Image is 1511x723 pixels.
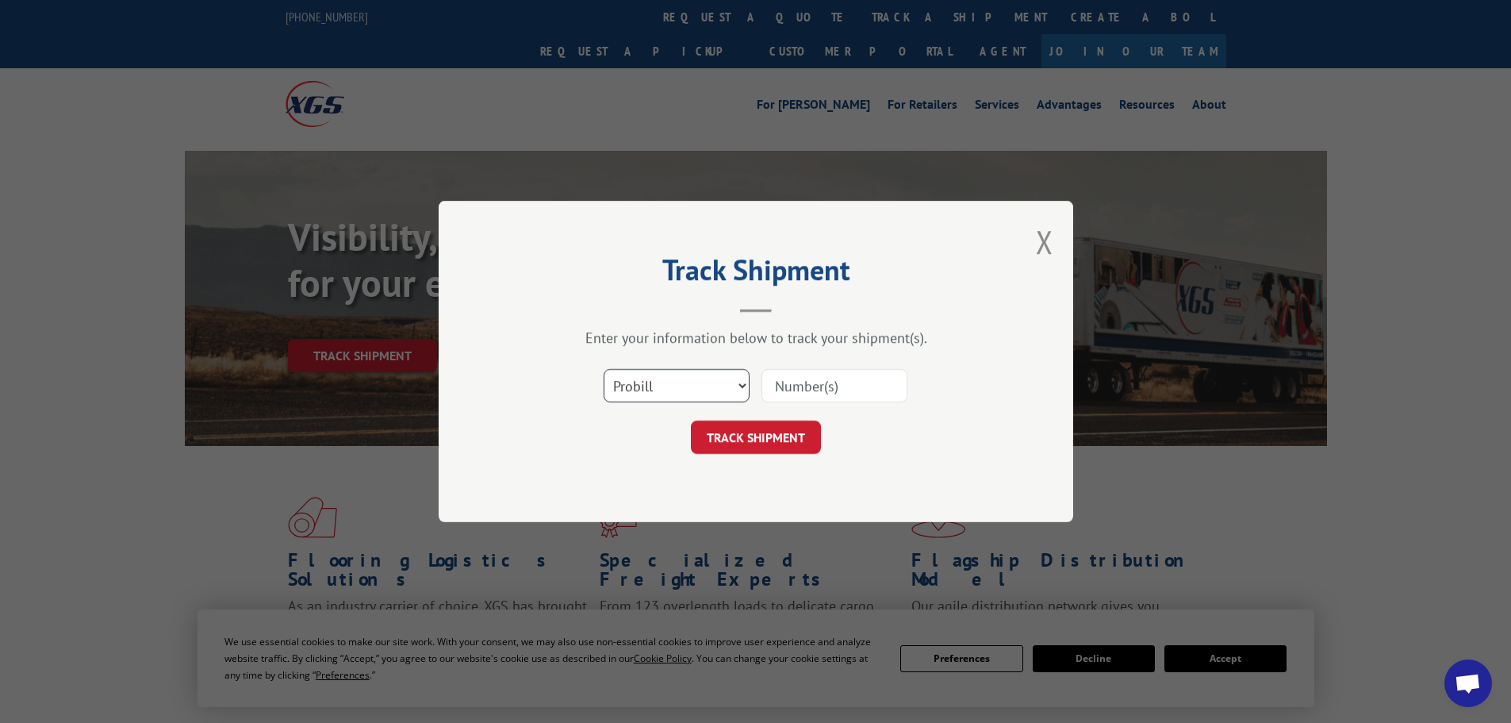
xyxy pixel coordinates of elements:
[1036,221,1053,263] button: Close modal
[518,259,994,289] h2: Track Shipment
[1444,660,1492,707] div: Open chat
[518,329,994,347] div: Enter your information below to track your shipment(s).
[761,369,907,402] input: Number(s)
[691,421,821,454] button: TRACK SHIPMENT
